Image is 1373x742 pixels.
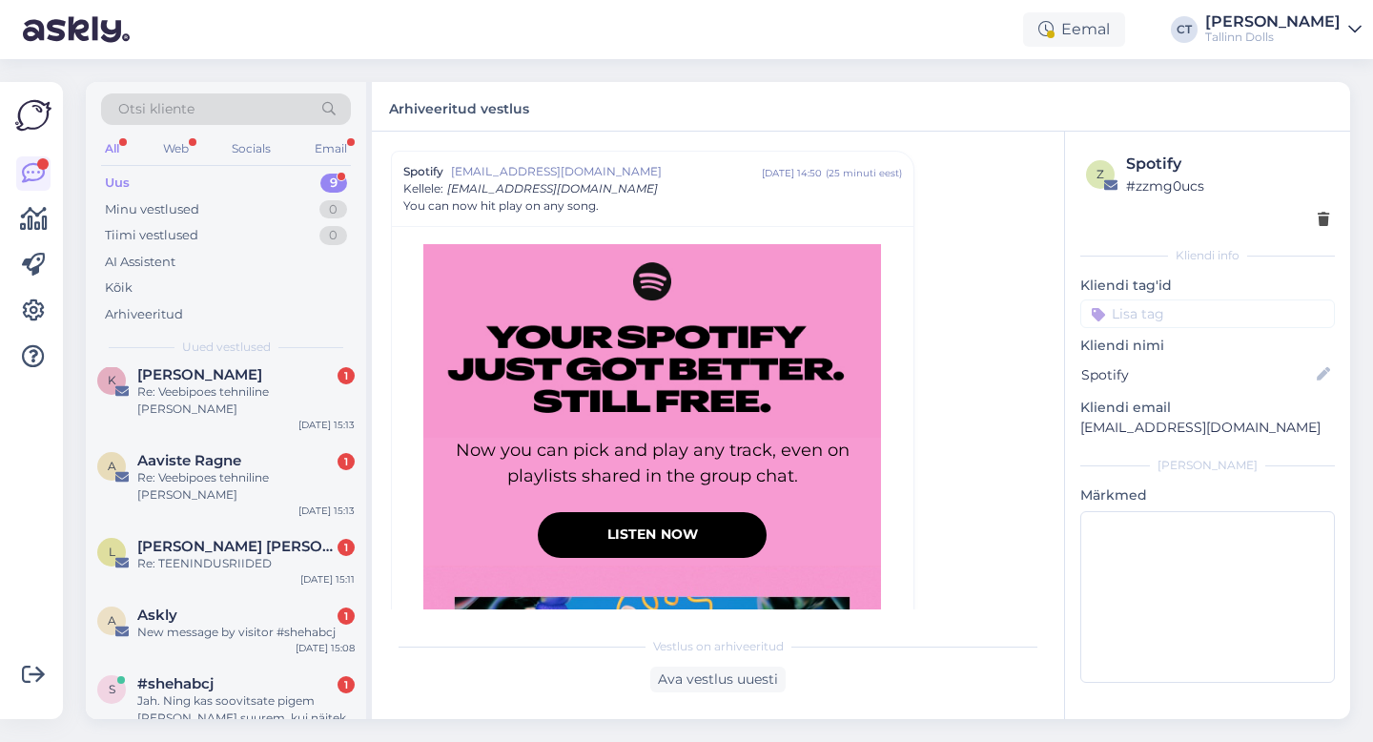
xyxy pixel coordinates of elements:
[1126,175,1329,196] div: # zzmg0ucs
[137,607,177,624] span: Askly
[137,555,355,572] div: Re: TEENINDUSRIIDED
[338,453,355,470] div: 1
[137,469,355,504] div: Re: Veebipoes tehniline [PERSON_NAME]
[15,97,51,134] img: Askly Logo
[300,572,355,587] div: [DATE] 15:11
[423,244,881,439] img: Spotify Image Header
[109,545,115,559] span: L
[319,200,347,219] div: 0
[109,682,115,696] span: s
[311,136,351,161] div: Email
[653,638,784,655] span: Vestlus on arhiveeritud
[338,367,355,384] div: 1
[338,608,355,625] div: 1
[1080,336,1335,356] p: Kliendi nimi
[105,174,130,193] div: Uus
[1080,457,1335,474] div: [PERSON_NAME]
[137,675,214,692] span: #shehabcj
[1205,30,1341,45] div: Tallinn Dolls
[762,166,822,180] div: [DATE] 14:50
[101,136,123,161] div: All
[338,539,355,556] div: 1
[137,692,355,727] div: Jah. Ning kas soovitsate pigem [PERSON_NAME] suurem, kui näiteks mõõtudelt on M piiri peal, siis ...
[446,438,858,489] div: Now you can pick and play any track, even on playlists shared in the group chat.
[403,197,599,215] span: You can now hit play on any song.
[105,226,198,245] div: Tiimi vestlused
[182,339,271,356] span: Uued vestlused
[1023,12,1125,47] div: Eemal
[1171,16,1198,43] div: CT
[650,667,786,692] div: Ava vestlus uuesti
[137,366,262,383] span: Kristi Võikar
[118,99,195,119] span: Otsi kliente
[296,641,355,655] div: [DATE] 15:08
[108,373,116,387] span: K
[451,163,762,180] span: [EMAIL_ADDRESS][DOMAIN_NAME]
[105,305,183,324] div: Arhiveeritud
[826,166,902,180] div: ( 25 minuti eest )
[561,512,744,558] td: LISTEN NOW
[338,676,355,693] div: 1
[108,459,116,473] span: A
[1081,364,1313,385] input: Lisa nimi
[1080,247,1335,264] div: Kliendi info
[1096,167,1104,181] span: z
[403,163,443,180] span: Spotify
[320,174,347,193] div: 9
[105,278,133,298] div: Kõik
[108,613,116,628] span: A
[319,226,347,245] div: 0
[1080,418,1335,438] p: [EMAIL_ADDRESS][DOMAIN_NAME]
[447,181,658,196] span: [EMAIL_ADDRESS][DOMAIN_NAME]
[538,512,767,558] a: LISTEN NOW
[137,624,355,641] div: New message by visitor #shehabcj
[298,504,355,518] div: [DATE] 15:13
[1080,485,1335,505] p: Märkmed
[1126,153,1329,175] div: Spotify
[389,93,529,119] label: Arhiveeritud vestlus
[403,181,443,196] span: Kellele :
[1205,14,1362,45] a: [PERSON_NAME]Tallinn Dolls
[298,418,355,432] div: [DATE] 15:13
[228,136,275,161] div: Socials
[1080,299,1335,328] input: Lisa tag
[105,253,175,272] div: AI Assistent
[105,200,199,219] div: Minu vestlused
[137,452,241,469] span: Aaviste Ragne
[1080,398,1335,418] p: Kliendi email
[1205,14,1341,30] div: [PERSON_NAME]
[137,538,336,555] span: Liisa Timmi
[1080,276,1335,296] p: Kliendi tag'id
[137,383,355,418] div: Re: Veebipoes tehniline [PERSON_NAME]
[159,136,193,161] div: Web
